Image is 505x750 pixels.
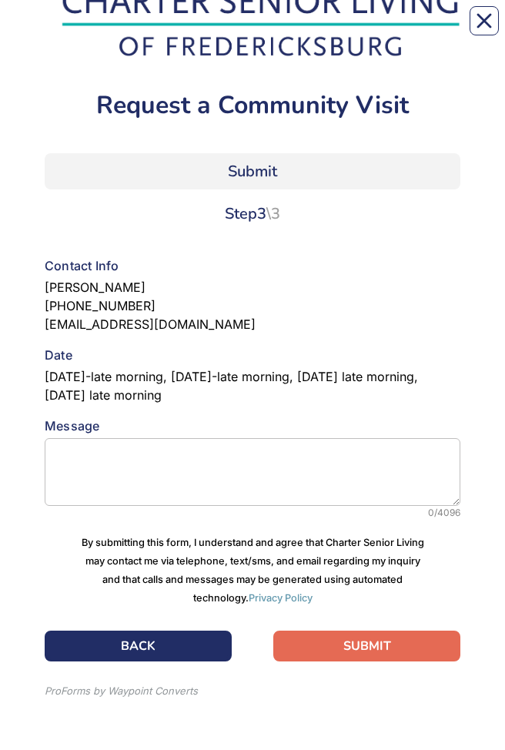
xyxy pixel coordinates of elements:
span: \ 3 [266,203,280,224]
button: Close [470,6,499,35]
span: Contact Info [45,258,119,273]
div: [EMAIL_ADDRESS][DOMAIN_NAME] [45,315,460,333]
div: ProForms by Waypoint Converts [45,684,198,699]
div: [DATE]-late morning, [DATE]-late morning, [DATE] late morning, [DATE] late morning [45,367,460,404]
span: Message [45,418,99,434]
div: Request a Community Visit [45,93,460,118]
span: By submitting this form, I understand and agree that Charter Senior Living may contact me via tel... [82,537,424,604]
div: [PHONE_NUMBER] [45,296,460,315]
div: [PERSON_NAME] [45,278,460,296]
span: Submit [228,161,277,182]
span: Step 3 [225,203,280,224]
button: BACK [45,631,232,661]
span: Date [45,347,72,363]
button: SUBMIT [273,631,460,661]
a: Privacy Policy [249,592,313,604]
